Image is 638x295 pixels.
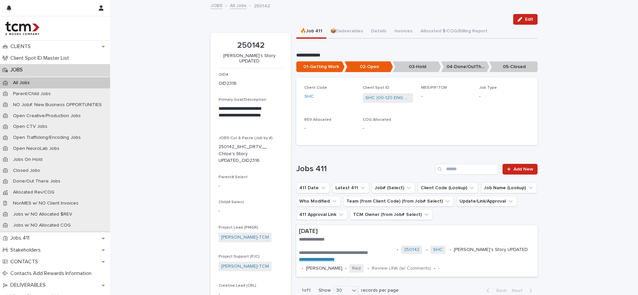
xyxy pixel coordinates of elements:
[438,266,439,271] p: -
[481,288,509,294] button: Back
[304,86,327,90] span: Client Code
[8,179,66,184] p: Done/Out There Jobs
[296,61,345,72] p: 01-Getting Work
[211,1,223,9] a: JOBS
[219,183,283,190] p: -
[5,22,39,35] img: 4hMmSqQkux38exxPVZHQ
[8,235,35,241] p: Jobs 411
[326,25,367,39] button: 📦Deliverables
[449,247,451,253] p: •
[8,282,51,288] p: DELIVERABLES
[492,288,507,293] span: Back
[363,86,389,90] span: Client Spot ID
[296,164,432,174] h1: Jobs 411
[397,247,398,253] p: •
[219,175,248,179] span: Parent# Select
[219,208,283,215] p: -
[8,55,74,61] p: Client Spot ID Master List
[365,94,410,101] a: SHC (00-120 ENG Spots)
[454,247,528,253] p: [PERSON_NAME]'s Story UPDATED
[304,93,314,100] a: SHC
[8,190,60,195] p: Allocated Rev/COG
[421,93,471,100] p: -
[8,247,46,253] p: Stakeholders
[334,287,350,294] div: 30
[456,196,517,207] button: Update/Link/Approval
[393,61,441,72] p: 03-Hold
[219,53,280,64] p: [PERSON_NAME]'s Story UPDATED
[367,266,369,271] p: •
[319,288,331,293] p: Show
[230,1,247,9] a: All Jobs
[363,118,391,122] span: COG Allocated
[479,93,530,100] p: -
[489,61,538,72] p: 05-Closed
[509,288,538,294] button: Next
[8,270,97,277] p: Contacts Add Rewards Information
[479,86,497,90] span: Job Type
[416,25,492,39] button: Allocated $/COG/Billing Report
[219,200,244,204] span: Child# Select
[219,80,237,87] p: OID2316
[8,80,35,86] p: All Jobs
[299,228,535,235] p: [DATE]
[221,234,269,241] a: [PERSON_NAME]-TCM
[372,266,431,271] p: Review LINK (w/ Comments)
[367,25,390,39] button: Details
[304,125,355,132] p: -
[349,264,363,273] span: Red
[343,196,454,207] button: Team (from Client Code) (from Job# Select)
[8,201,84,206] p: NonMES w/ NO Client Invoices
[296,25,326,39] button: 🔥Job 411
[441,61,490,72] p: 04-Done/OutThere
[481,183,537,193] button: Job Name (Lookup)
[8,102,107,108] p: NO Job#: New Business OPPORTUNITIES
[219,98,266,102] span: Primary Goal/Description
[512,288,527,293] span: Next
[304,118,331,122] span: REV Allocated
[421,86,447,90] span: MES/PIF/TCM
[514,167,533,172] span: Add New
[8,146,65,152] p: Open NeuroLab Jobs
[8,168,45,174] p: Closed Jobs
[390,25,416,39] button: Invoices
[8,124,53,129] p: Open CTV Jobs
[302,266,303,271] p: •
[8,212,77,217] p: Jobs w/ NO Allocated $REV
[296,183,330,193] button: 411 Date
[296,209,347,220] button: 411 Approval Link
[372,183,415,193] button: Job# (Select)
[433,247,443,253] a: SHC
[221,263,269,270] a: [PERSON_NAME]-TCM
[361,288,399,293] p: records per page
[8,259,43,265] p: CONTACTS
[435,164,499,175] input: Search
[306,266,342,271] p: [PERSON_NAME]
[513,14,538,25] button: Edit
[296,196,341,207] button: Who Modified
[345,61,393,72] p: 02-Open
[426,247,428,253] p: •
[8,157,48,163] p: Jobs On Hold
[219,73,228,77] span: OID#
[332,183,369,193] button: Latest 411
[8,91,56,97] p: Parent/Child Jobs
[219,143,267,164] p: 250142_SHC_DRTV__Chloe's Story UPDATED_OID2316
[8,223,76,228] p: Jobs w/ NO Allocated COG
[8,67,28,73] p: JOBS
[503,164,538,175] a: Add New
[525,17,533,22] span: Edit
[219,255,260,259] span: Project Support (PJC)
[363,125,413,132] p: -
[219,226,258,230] span: Project Lead (PMGR)
[350,209,433,220] button: TCM Owner (from Job# Select)
[404,247,419,253] a: 250142
[345,266,347,271] p: •
[418,183,478,193] button: Client Code (Lookup)
[434,266,435,271] p: •
[219,284,256,288] span: Creative Lead (CRL)
[8,113,86,119] p: Open Creative/Production Jobs
[8,135,86,140] p: Open Trafficking/Encoding Jobs
[219,41,283,50] p: 250142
